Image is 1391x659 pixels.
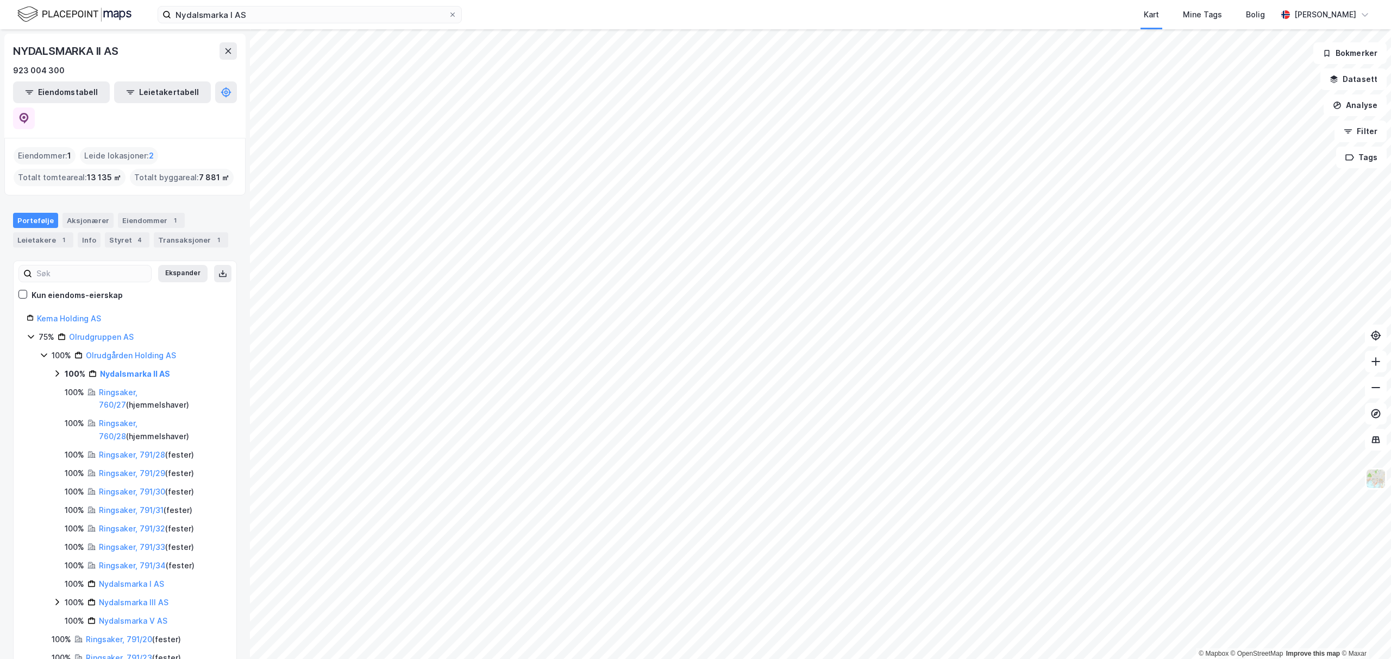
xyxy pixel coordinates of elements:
div: 75% [39,331,54,344]
a: Kema Holding AS [37,314,101,323]
div: 100% [65,448,84,461]
a: Nydalsmarka V AS [99,616,167,625]
div: Totalt tomteareal : [14,169,126,186]
div: 100% [65,367,85,381]
div: 100% [65,467,84,480]
a: Improve this map [1286,650,1340,657]
div: 100% [65,541,84,554]
a: Ringsaker, 791/33 [99,542,165,552]
div: Kontrollprogram for chat [1337,607,1391,659]
span: 7 881 ㎡ [199,171,229,184]
div: Kart [1144,8,1159,21]
img: Z [1365,468,1386,489]
iframe: Chat Widget [1337,607,1391,659]
div: Eiendommer : [14,147,76,164]
div: ( fester ) [99,559,195,572]
img: logo.f888ab2527a4732fd821a326f86c7f29.svg [17,5,131,24]
div: 100% [65,596,84,609]
button: Analyse [1324,94,1387,116]
div: Totalt byggareal : [130,169,234,186]
div: 100% [65,485,84,498]
div: ( fester ) [99,448,194,461]
a: Ringsaker, 791/30 [99,487,165,496]
div: Leietakere [13,232,73,248]
a: OpenStreetMap [1231,650,1283,657]
div: ( fester ) [99,485,194,498]
button: Bokmerker [1313,42,1387,64]
a: Ringsaker, 791/31 [99,505,164,515]
div: Eiendommer [118,213,185,228]
button: Leietakertabell [114,81,211,103]
div: Info [78,232,101,248]
div: 100% [65,504,84,517]
div: 100% [65,386,84,399]
a: Ringsaker, 760/28 [99,419,137,441]
div: ( fester ) [99,467,194,480]
div: ( fester ) [99,541,194,554]
div: 1 [58,235,69,245]
span: 13 135 ㎡ [87,171,121,184]
a: Ringsaker, 791/28 [99,450,165,459]
div: 1 [170,215,180,226]
div: Leide lokasjoner : [80,147,158,164]
button: Filter [1334,121,1387,142]
div: ( hjemmelshaver ) [99,386,223,412]
div: Aksjonærer [62,213,114,228]
div: ( fester ) [86,633,181,646]
div: 100% [65,417,84,430]
button: Ekspander [158,265,208,282]
a: Ringsaker, 791/29 [99,468,165,478]
a: Nydalsmarka II AS [100,369,170,378]
div: 100% [65,522,84,535]
div: 100% [52,349,71,362]
div: Transaksjoner [154,232,228,248]
div: [PERSON_NAME] [1294,8,1356,21]
a: Ringsaker, 760/27 [99,388,137,410]
div: 1 [213,235,224,245]
button: Eiendomstabell [13,81,110,103]
button: Tags [1336,147,1387,168]
div: 100% [65,578,84,591]
span: 2 [149,149,154,162]
a: Mapbox [1199,650,1229,657]
div: Bolig [1246,8,1265,21]
div: 4 [134,235,145,245]
a: Ringsaker, 791/20 [86,635,152,644]
a: Nydalsmarka I AS [99,579,164,588]
div: ( fester ) [99,522,194,535]
a: Ringsaker, 791/34 [99,561,166,570]
a: Olrudgården Holding AS [86,351,176,360]
input: Søk på adresse, matrikkel, gårdeiere, leietakere eller personer [171,7,448,23]
div: 100% [52,633,71,646]
a: Olrudgruppen AS [69,332,134,341]
button: Datasett [1320,68,1387,90]
div: 923 004 300 [13,64,65,77]
div: Portefølje [13,213,58,228]
span: 1 [67,149,71,162]
div: Styret [105,232,149,248]
a: Nydalsmarka III AS [99,598,168,607]
a: Ringsaker, 791/32 [99,524,165,533]
input: Søk [32,265,151,282]
div: 100% [65,559,84,572]
div: ( hjemmelshaver ) [99,417,223,443]
div: Mine Tags [1183,8,1222,21]
div: ( fester ) [99,504,192,517]
div: Kun eiendoms-eierskap [32,289,123,302]
div: NYDALSMARKA II AS [13,42,121,60]
div: 100% [65,614,84,628]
